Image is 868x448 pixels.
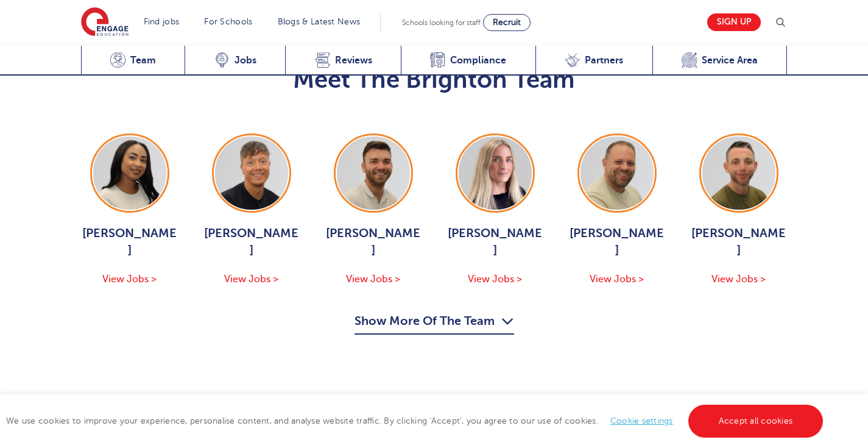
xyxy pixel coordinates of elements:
a: Blogs & Latest News [278,17,361,26]
a: Jobs [185,46,285,76]
img: Megan Parsons [459,137,532,210]
button: Show More Of The Team [355,311,514,335]
a: Reviews [285,46,401,76]
img: Engage Education [81,7,129,38]
img: Mia Menson [93,137,166,210]
a: Compliance [401,46,535,76]
span: View Jobs > [224,274,278,285]
span: [PERSON_NAME] [203,225,300,259]
a: For Schools [204,17,252,26]
span: [PERSON_NAME] [446,225,544,259]
span: View Jobs > [711,274,766,285]
a: Cookie settings [610,416,673,425]
img: Paul Tricker [580,137,654,210]
a: Team [81,46,185,76]
a: [PERSON_NAME] View Jobs > [690,133,788,287]
a: Partners [535,46,652,76]
span: [PERSON_NAME] [81,225,178,259]
span: Schools looking for staff [402,18,481,27]
a: Recruit [483,14,531,31]
span: Team [130,54,156,66]
a: [PERSON_NAME] View Jobs > [203,133,300,287]
img: Josh Hausdoerfer [337,137,410,210]
a: [PERSON_NAME] View Jobs > [568,133,666,287]
span: Service Area [702,54,758,66]
span: Reviews [335,54,372,66]
span: [PERSON_NAME] [568,225,666,259]
span: [PERSON_NAME] [325,225,422,259]
span: Recruit [493,18,521,27]
a: Service Area [652,46,788,76]
span: View Jobs > [346,274,400,285]
a: Find jobs [144,17,180,26]
img: Ryan Simmons [702,137,775,210]
span: View Jobs > [468,274,522,285]
span: View Jobs > [590,274,644,285]
span: [PERSON_NAME] [690,225,788,259]
img: Aaron Blackwell [215,137,288,210]
span: We use cookies to improve your experience, personalise content, and analyse website traffic. By c... [6,416,826,425]
h2: Meet The Brighton Team [81,65,788,94]
span: Jobs [235,54,256,66]
a: Sign up [707,13,761,31]
a: Accept all cookies [688,405,824,438]
span: Partners [585,54,623,66]
a: [PERSON_NAME] View Jobs > [81,133,178,287]
a: [PERSON_NAME] View Jobs > [446,133,544,287]
a: [PERSON_NAME] View Jobs > [325,133,422,287]
span: View Jobs > [102,274,157,285]
span: Compliance [450,54,506,66]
